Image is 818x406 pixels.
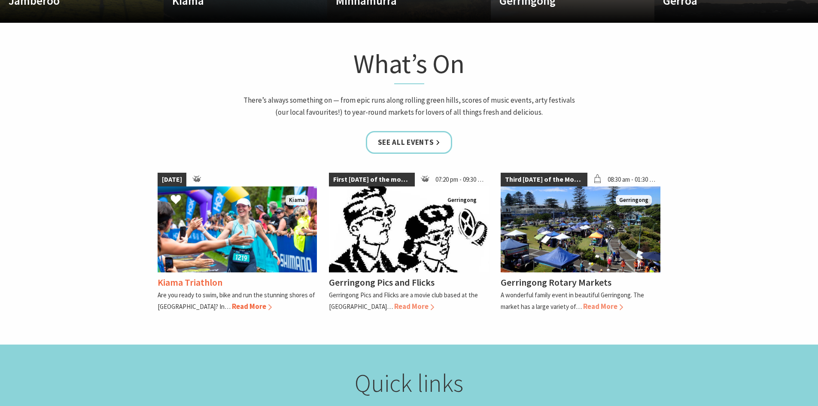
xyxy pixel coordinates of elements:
[616,195,652,206] span: Gerringong
[286,195,308,206] span: Kiama
[158,291,315,311] p: Are you ready to swim, bike and run the stunning shores of [GEOGRAPHIC_DATA]? In…
[366,131,453,154] a: See all Events
[158,173,186,186] span: [DATE]
[329,276,435,288] h4: Gerringong Pics and Flicks
[501,291,644,311] p: A wonderful family event in beautiful Gerringong. The market has a large variety of…
[501,186,660,272] img: Christmas Market and Street Parade
[241,368,578,398] h2: Quick links
[232,302,272,311] span: Read More
[603,173,660,186] span: 08:30 am - 01:30 pm
[501,173,587,186] span: Third [DATE] of the Month
[501,276,611,288] h4: Gerringong Rotary Markets
[158,173,317,312] a: [DATE] kiamatriathlon Kiama Kiama Triathlon Are you ready to swim, bike and run the stunning shor...
[158,186,317,272] img: kiamatriathlon
[162,186,190,215] button: Click to Favourite Kiama Triathlon
[431,173,489,186] span: 07:20 pm - 09:30 pm
[158,276,222,288] h4: Kiama Triathlon
[394,302,434,311] span: Read More
[241,46,578,85] h1: What’s On
[329,173,489,312] a: First [DATE] of the month 07:20 pm - 09:30 pm Gerringong Gerringong Pics and Flicks Gerringong Pi...
[501,173,660,312] a: Third [DATE] of the Month 08:30 am - 01:30 pm Christmas Market and Street Parade Gerringong Gerri...
[444,195,480,206] span: Gerringong
[241,95,578,118] p: There’s always something on — from epic runs along rolling green hills, scores of music events, a...
[329,291,478,311] p: Gerringong Pics and Flicks are a movie club based at the [GEOGRAPHIC_DATA]…
[329,173,415,186] span: First [DATE] of the month
[583,302,623,311] span: Read More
